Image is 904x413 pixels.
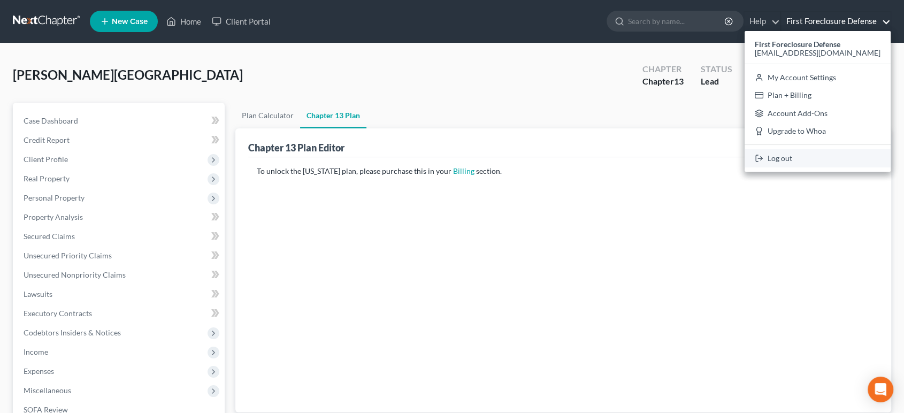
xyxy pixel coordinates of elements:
span: Income [24,347,48,356]
div: First Foreclosure Defense [745,31,891,172]
a: Credit Report [15,131,225,150]
span: To unlock the [US_STATE] plan, please purchase this in your [257,166,451,175]
a: First Foreclosure Defense [781,12,891,31]
div: Open Intercom Messenger [868,377,893,402]
span: Unsecured Nonpriority Claims [24,270,126,279]
span: Codebtors Insiders & Notices [24,328,121,337]
a: Upgrade to Whoa [745,123,891,141]
a: Plan Calculator [235,103,300,128]
input: Search by name... [628,11,726,31]
div: Chapter [642,63,684,75]
span: Case Dashboard [24,116,78,125]
a: Secured Claims [15,227,225,246]
a: Billing [453,166,474,175]
div: Status [701,63,732,75]
span: Real Property [24,174,70,183]
strong: First Foreclosure Defense [755,40,840,49]
a: Chapter 13 Plan [300,103,366,128]
a: Help [744,12,780,31]
span: 13 [674,76,684,86]
div: Chapter 13 Plan Editor [248,141,344,154]
span: Miscellaneous [24,386,71,395]
div: Lead [701,75,732,88]
a: Account Add-Ons [745,104,891,123]
span: Property Analysis [24,212,83,221]
a: Unsecured Nonpriority Claims [15,265,225,285]
span: Unsecured Priority Claims [24,251,112,260]
span: Client Profile [24,155,68,164]
a: Plan + Billing [745,86,891,104]
span: Personal Property [24,193,85,202]
span: Expenses [24,366,54,376]
a: Lawsuits [15,285,225,304]
a: Property Analysis [15,208,225,227]
span: Secured Claims [24,232,75,241]
a: Log out [745,149,891,167]
span: [PERSON_NAME][GEOGRAPHIC_DATA] [13,67,243,82]
span: Credit Report [24,135,70,144]
a: My Account Settings [745,68,891,87]
span: New Case [112,18,148,26]
span: Executory Contracts [24,309,92,318]
span: Lawsuits [24,289,52,299]
a: Case Dashboard [15,111,225,131]
div: Chapter [642,75,684,88]
a: Executory Contracts [15,304,225,323]
a: Client Portal [206,12,276,31]
a: Home [161,12,206,31]
span: section. [476,166,502,175]
span: [EMAIL_ADDRESS][DOMAIN_NAME] [755,48,880,57]
a: Unsecured Priority Claims [15,246,225,265]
